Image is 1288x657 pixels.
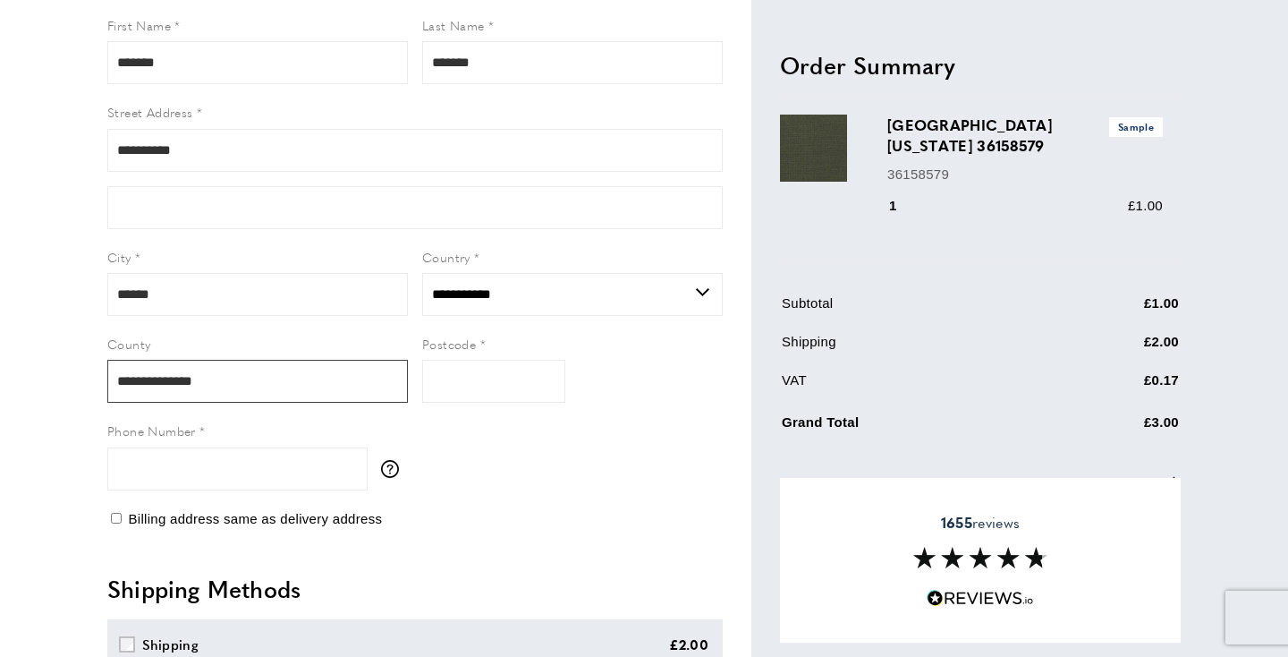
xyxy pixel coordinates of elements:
span: Apply Discount Code [780,472,911,493]
p: 36158579 [887,163,1163,184]
input: Billing address same as delivery address [111,513,122,524]
h2: Order Summary [780,48,1181,81]
span: Phone Number [107,422,196,439]
div: Shipping [142,634,199,655]
td: Shipping [782,330,1054,365]
span: First Name [107,16,171,34]
td: VAT [782,369,1054,404]
img: Reviews section [913,547,1047,568]
div: £2.00 [669,634,709,655]
span: £1.00 [1128,197,1163,212]
span: Postcode [422,335,476,353]
h3: [GEOGRAPHIC_DATA] [US_STATE] 36158579 [887,115,1163,156]
td: £0.17 [1055,369,1179,404]
h2: Shipping Methods [107,573,723,605]
span: County [107,335,150,353]
td: £3.00 [1055,407,1179,446]
td: Grand Total [782,407,1054,446]
span: Country [422,248,470,266]
span: reviews [941,514,1020,532]
td: Subtotal [782,292,1054,327]
span: Sample [1109,117,1163,136]
button: More information [381,460,408,478]
img: Paris Texas 36158579 [780,115,847,182]
td: £2.00 [1055,330,1179,365]
td: £1.00 [1055,292,1179,327]
span: Billing address same as delivery address [128,511,382,526]
span: City [107,248,131,266]
span: Last Name [422,16,485,34]
strong: 1655 [941,512,972,533]
div: 1 [887,194,922,216]
span: Street Address [107,103,193,121]
img: Reviews.io 5 stars [927,590,1034,607]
